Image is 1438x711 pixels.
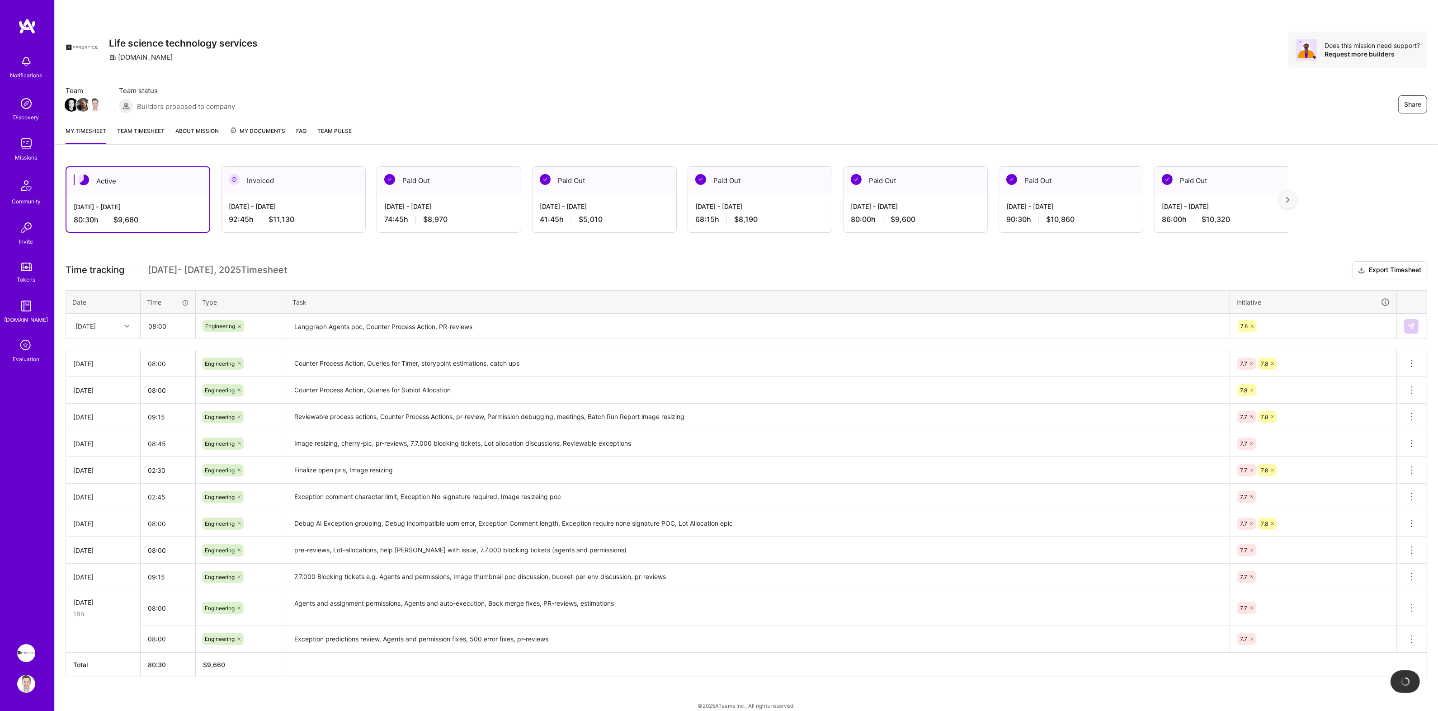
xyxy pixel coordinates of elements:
[17,94,35,113] img: discovery
[540,202,669,211] div: [DATE] - [DATE]
[205,360,235,367] span: Engineering
[1162,202,1291,211] div: [DATE] - [DATE]
[1006,202,1136,211] div: [DATE] - [DATE]
[73,598,133,607] div: [DATE]
[205,636,235,642] span: Engineering
[66,97,77,113] a: Team Member Avatar
[317,126,352,144] a: Team Pulse
[137,102,235,111] span: Builders proposed to company
[14,113,39,122] div: Discovery
[141,652,196,677] th: 80:30
[844,167,987,194] div: Paid Out
[109,54,116,61] i: icon CompanyGray
[1261,360,1268,367] span: 7.8
[269,215,294,224] span: $11,130
[1398,95,1427,113] button: Share
[1240,440,1247,447] span: 7.7
[1162,215,1291,224] div: 86:00 h
[65,98,78,112] img: Team Member Avatar
[78,174,89,185] img: Active
[287,458,1229,483] textarea: Finalize open pr's, Image resizing
[147,297,189,307] div: Time
[891,215,915,224] span: $9,600
[384,215,514,224] div: 74:45 h
[119,99,133,113] img: Builders proposed to company
[77,97,89,113] a: Team Member Avatar
[1401,677,1410,686] img: loading
[141,485,195,509] input: HH:MM
[1240,494,1247,500] span: 7.7
[688,167,832,194] div: Paid Out
[125,324,129,329] i: icon Chevron
[695,202,825,211] div: [DATE] - [DATE]
[18,337,35,354] i: icon SelectionTeam
[1240,467,1247,474] span: 7.7
[1404,319,1419,334] div: null
[1006,215,1136,224] div: 90:30 h
[205,467,235,474] span: Engineering
[5,315,48,325] div: [DOMAIN_NAME]
[141,405,195,429] input: HH:MM
[66,290,141,314] th: Date
[287,511,1229,536] textarea: Debug AI Exception grouping, Debug incompatible uom error, Exception Comment length, Exception re...
[73,386,133,395] div: [DATE]
[1404,100,1421,109] span: Share
[1240,414,1247,420] span: 7.7
[287,315,1229,339] textarea: Langgraph Agents poc, Counter Process Action, PR-reviews
[205,494,235,500] span: Engineering
[141,627,195,651] input: HH:MM
[1240,574,1247,580] span: 7.7
[540,215,669,224] div: 41:45 h
[287,405,1229,429] textarea: Reviewable process actions, Counter Process Actions, pr-review, Permission debugging, meetings, B...
[21,263,32,271] img: tokens
[1046,215,1075,224] span: $10,860
[229,215,358,224] div: 92:45 h
[205,605,235,612] span: Engineering
[13,354,40,364] div: Evaluation
[287,431,1229,456] textarea: Image resizing, cherry-pic, pr-reviews, 7.7.000 blocking tickets, Lot allocation discussions, Rev...
[533,167,676,194] div: Paid Out
[205,574,235,580] span: Engineering
[73,546,133,555] div: [DATE]
[66,32,98,64] img: Company Logo
[230,126,285,144] a: My Documents
[73,492,133,502] div: [DATE]
[88,98,102,112] img: Team Member Avatar
[141,378,195,402] input: HH:MM
[1240,323,1248,330] span: 7.8
[287,565,1229,589] textarea: 7.7.000 Blocking tickets e.g. Agents and permissions, Image thumbnail poc discussion, bucket-per-...
[695,215,825,224] div: 68:15 h
[17,219,35,237] img: Invite
[17,644,35,662] img: Apprentice: Life science technology services
[1236,297,1390,307] div: Initiative
[1286,197,1290,203] img: right
[15,153,38,162] div: Missions
[75,321,96,331] div: [DATE]
[384,202,514,211] div: [DATE] - [DATE]
[317,127,352,134] span: Team Pulse
[18,18,36,34] img: logo
[76,98,90,112] img: Team Member Avatar
[66,126,106,144] a: My timesheet
[851,202,980,211] div: [DATE] - [DATE]
[205,323,235,330] span: Engineering
[141,458,195,482] input: HH:MM
[1358,266,1365,275] i: icon Download
[17,675,35,693] img: User Avatar
[287,538,1229,563] textarea: pre-reviews, Lot-allocations, help [PERSON_NAME] with issue, 7.7.000 blocking tickets (agents and...
[73,609,133,618] div: 16h
[141,314,195,338] input: HH:MM
[73,439,133,448] div: [DATE]
[148,264,287,276] span: [DATE] - [DATE] , 2025 Timesheet
[74,202,202,212] div: [DATE] - [DATE]
[203,661,225,669] span: $ 9,660
[73,412,133,422] div: [DATE]
[695,174,706,185] img: Paid Out
[205,414,235,420] span: Engineering
[1240,605,1247,612] span: 7.7
[851,215,980,224] div: 80:00 h
[74,215,202,225] div: 80:30 h
[113,215,138,225] span: $9,660
[423,215,448,224] span: $8,970
[1155,167,1298,194] div: Paid Out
